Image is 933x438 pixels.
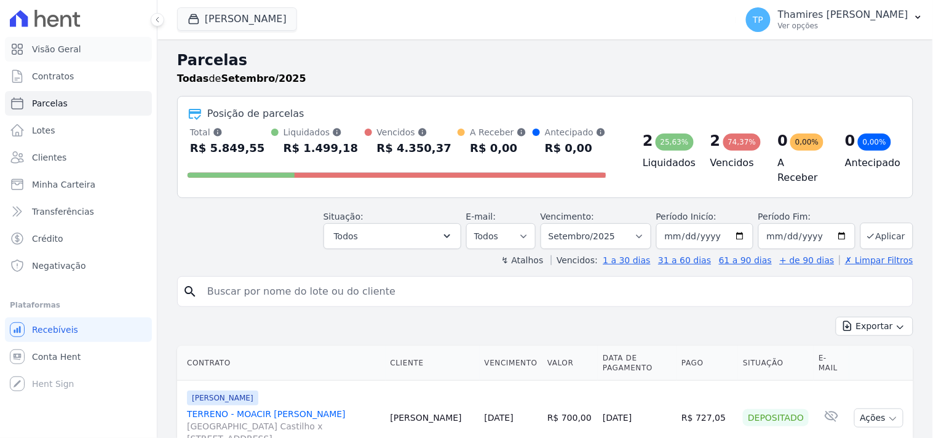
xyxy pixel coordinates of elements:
a: Minha Carteira [5,172,152,197]
a: + de 90 dias [780,255,835,265]
div: R$ 1.499,18 [284,138,358,158]
div: A Receber [470,126,526,138]
h2: Parcelas [177,49,913,71]
a: Clientes [5,145,152,170]
button: Todos [324,223,461,249]
span: TP [753,15,763,24]
th: Vencimento [480,346,542,381]
th: Valor [542,346,598,381]
th: Cliente [386,346,480,381]
p: de [177,71,306,86]
strong: Setembro/2025 [221,73,306,84]
div: 0 [845,131,856,151]
input: Buscar por nome do lote ou do cliente [200,279,908,304]
h4: Vencidos [710,156,758,170]
a: Lotes [5,118,152,143]
span: Minha Carteira [32,178,95,191]
button: TP Thamires [PERSON_NAME] Ver opções [736,2,933,37]
a: ✗ Limpar Filtros [840,255,913,265]
label: Situação: [324,212,363,221]
label: Vencimento: [541,212,594,221]
i: search [183,284,197,299]
div: Vencidos [377,126,451,138]
span: Negativação [32,260,86,272]
div: 74,37% [723,133,761,151]
span: Contratos [32,70,74,82]
span: Crédito [32,233,63,245]
button: Ações [854,408,903,428]
a: Transferências [5,199,152,224]
th: Situação [738,346,814,381]
a: Visão Geral [5,37,152,62]
span: Parcelas [32,97,68,109]
th: E-mail [814,346,849,381]
a: Contratos [5,64,152,89]
div: R$ 0,00 [545,138,606,158]
span: Conta Hent [32,351,81,363]
div: 25,63% [656,133,694,151]
label: Vencidos: [551,255,598,265]
span: Todos [334,229,358,244]
th: Data de Pagamento [598,346,677,381]
div: Plataformas [10,298,147,313]
a: 1 a 30 dias [603,255,651,265]
a: Crédito [5,226,152,251]
div: 0 [778,131,788,151]
label: ↯ Atalhos [501,255,543,265]
span: [PERSON_NAME] [187,391,258,405]
a: 31 a 60 dias [658,255,711,265]
span: Transferências [32,205,94,218]
th: Contrato [177,346,386,381]
div: 2 [643,131,653,151]
a: Recebíveis [5,317,152,342]
a: Negativação [5,253,152,278]
label: Período Fim: [758,210,856,223]
div: Total [190,126,264,138]
strong: Todas [177,73,209,84]
div: Posição de parcelas [207,106,304,121]
div: R$ 4.350,37 [377,138,451,158]
button: Aplicar [860,223,913,249]
div: Depositado [743,409,809,426]
a: Conta Hent [5,344,152,369]
a: [DATE] [485,413,514,423]
div: R$ 5.849,55 [190,138,264,158]
h4: Antecipado [845,156,893,170]
a: Parcelas [5,91,152,116]
h4: A Receber [778,156,826,185]
span: Lotes [32,124,55,137]
span: Clientes [32,151,66,164]
span: Visão Geral [32,43,81,55]
div: Antecipado [545,126,606,138]
span: Recebíveis [32,324,78,336]
a: 61 a 90 dias [719,255,772,265]
div: 0,00% [790,133,824,151]
div: 0,00% [858,133,891,151]
label: E-mail: [466,212,496,221]
button: Exportar [836,317,913,336]
div: Liquidados [284,126,358,138]
div: R$ 0,00 [470,138,526,158]
p: Ver opções [778,21,908,31]
button: [PERSON_NAME] [177,7,297,31]
label: Período Inicío: [656,212,717,221]
p: Thamires [PERSON_NAME] [778,9,908,21]
h4: Liquidados [643,156,691,170]
div: 2 [710,131,721,151]
th: Pago [677,346,738,381]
